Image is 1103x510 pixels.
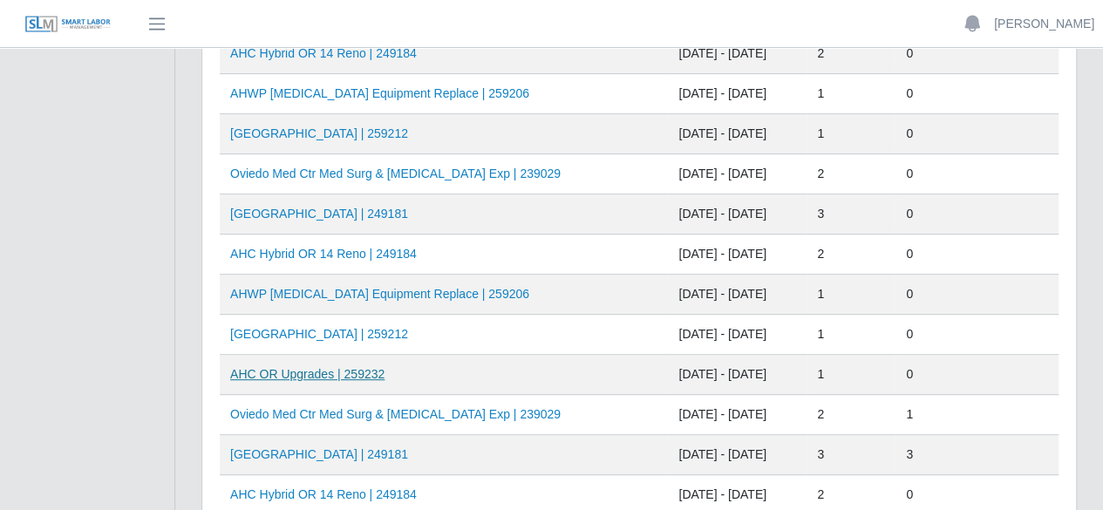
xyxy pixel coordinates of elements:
[668,194,807,235] td: [DATE] - [DATE]
[230,327,408,341] a: [GEOGRAPHIC_DATA] | 259212
[807,355,895,395] td: 1
[807,154,895,194] td: 2
[668,235,807,275] td: [DATE] - [DATE]
[895,74,1059,114] td: 0
[668,435,807,475] td: [DATE] - [DATE]
[895,194,1059,235] td: 0
[668,74,807,114] td: [DATE] - [DATE]
[668,34,807,74] td: [DATE] - [DATE]
[230,86,529,100] a: AHWP [MEDICAL_DATA] Equipment Replace | 259206
[230,487,417,501] a: AHC Hybrid OR 14 Reno | 249184
[895,235,1059,275] td: 0
[807,34,895,74] td: 2
[994,15,1094,33] a: [PERSON_NAME]
[895,435,1059,475] td: 3
[230,447,408,461] a: [GEOGRAPHIC_DATA] | 249181
[895,395,1059,435] td: 1
[668,154,807,194] td: [DATE] - [DATE]
[807,435,895,475] td: 3
[230,167,561,180] a: Oviedo Med Ctr Med Surg & [MEDICAL_DATA] Exp | 239029
[230,207,408,221] a: [GEOGRAPHIC_DATA] | 249181
[807,315,895,355] td: 1
[807,275,895,315] td: 1
[668,275,807,315] td: [DATE] - [DATE]
[807,194,895,235] td: 3
[895,114,1059,154] td: 0
[895,315,1059,355] td: 0
[668,114,807,154] td: [DATE] - [DATE]
[668,395,807,435] td: [DATE] - [DATE]
[895,34,1059,74] td: 0
[807,395,895,435] td: 2
[807,114,895,154] td: 1
[668,355,807,395] td: [DATE] - [DATE]
[807,74,895,114] td: 1
[230,126,408,140] a: [GEOGRAPHIC_DATA] | 259212
[230,46,417,60] a: AHC Hybrid OR 14 Reno | 249184
[230,287,529,301] a: AHWP [MEDICAL_DATA] Equipment Replace | 259206
[230,247,417,261] a: AHC Hybrid OR 14 Reno | 249184
[230,367,385,381] a: AHC OR Upgrades | 259232
[668,315,807,355] td: [DATE] - [DATE]
[895,355,1059,395] td: 0
[895,275,1059,315] td: 0
[230,407,561,421] a: Oviedo Med Ctr Med Surg & [MEDICAL_DATA] Exp | 239029
[24,15,112,34] img: SLM Logo
[895,154,1059,194] td: 0
[807,235,895,275] td: 2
